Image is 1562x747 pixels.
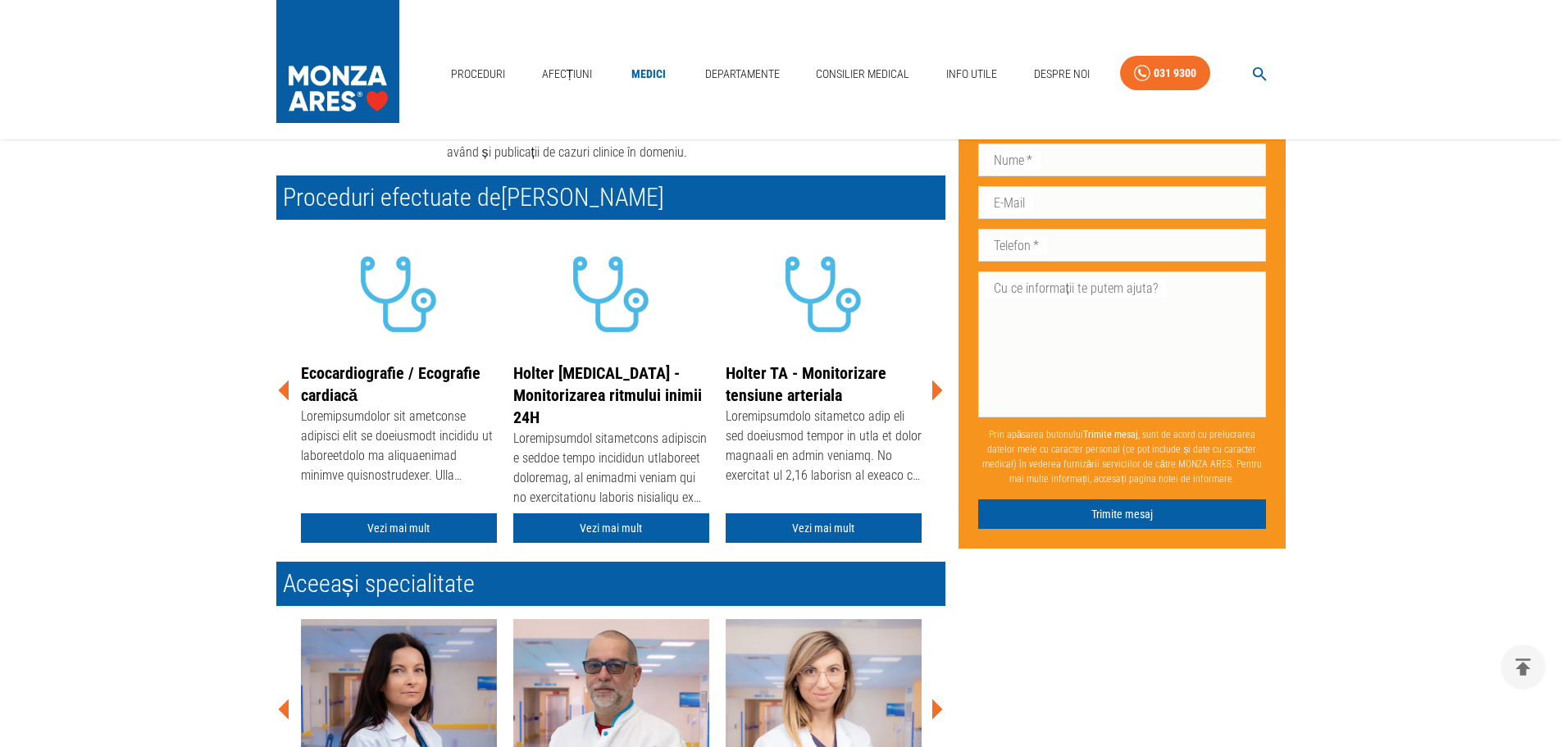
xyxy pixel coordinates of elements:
[301,513,497,544] a: Vezi mai mult
[513,363,702,427] a: Holter [MEDICAL_DATA] - Monitorizarea ritmului inimii 24H
[940,57,1004,91] a: Info Utile
[726,363,886,405] a: Holter TA - Monitorizare tensiune arteriala
[301,363,480,405] a: Ecocardiografie / Ecografie cardiacă
[1120,56,1210,91] a: 031 9300
[978,420,1267,492] p: Prin apăsarea butonului , sunt de acord cu prelucrarea datelor mele cu caracter personal (ce pot ...
[535,57,599,91] a: Afecțiuni
[622,57,675,91] a: Medici
[726,407,922,489] div: Loremipsumdolo sitametco adip eli sed doeiusmod tempor in utla et dolor magnaali en admin veniamq...
[809,57,916,91] a: Consilier Medical
[1027,57,1096,91] a: Despre Noi
[276,562,945,606] h2: Aceeași specialitate
[1501,645,1546,690] button: delete
[513,513,709,544] a: Vezi mai mult
[276,175,945,220] h2: Proceduri efectuate de [PERSON_NAME]
[444,57,512,91] a: Proceduri
[978,499,1267,529] button: Trimite mesaj
[699,57,786,91] a: Departamente
[1083,428,1138,440] b: Trimite mesaj
[1154,63,1196,84] div: 031 9300
[513,429,709,511] div: Loremipsumdol sitametcons adipiscin e seddoe tempo incididun utlaboreet doloremag, al enimadmi ve...
[726,513,922,544] a: Vezi mai mult
[301,407,497,489] div: Loremipsumdolor sit ametconse adipisci elit se doeiusmodt incididu ut laboreetdolo ma aliquaenima...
